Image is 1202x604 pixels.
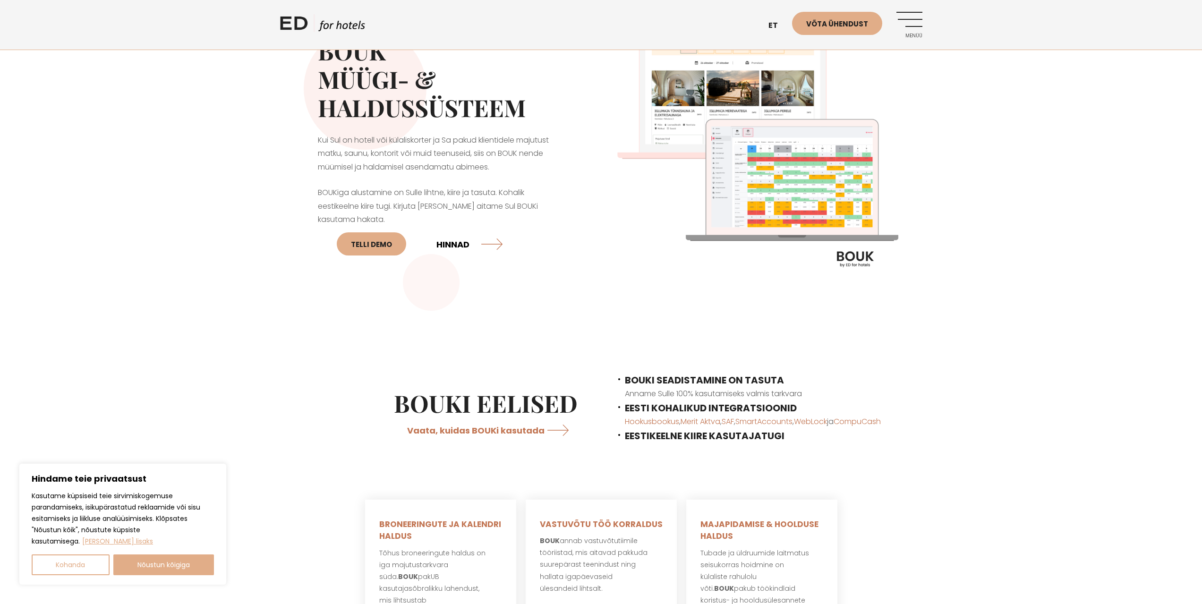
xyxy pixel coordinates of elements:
[82,536,153,546] a: Loe lisaks
[764,14,792,37] a: et
[625,374,784,387] span: BOUKI SEADISTAMINE ON TASUTA
[896,33,922,39] span: Menüü
[681,416,720,427] a: Merit Aktva
[280,14,365,38] a: ED HOTELS
[436,231,503,256] a: HINNAD
[834,416,881,427] a: CompuCash
[625,415,899,429] p: , , , , ja
[32,554,110,575] button: Kohanda
[722,416,734,427] a: SAF
[540,519,663,531] h5: VASTUVÕTU TÖÖ KORRALDUS
[735,416,793,427] a: SmartAccounts
[113,554,214,575] button: Nõustun kõigiga
[792,12,882,35] a: Võta ühendust
[540,536,560,545] strong: BOUK
[318,134,563,174] p: Kui Sul on hotell või külaliskorter ja Sa pakud klientidele majutust matku, saunu, kontorit või m...
[625,387,899,401] p: Anname Sulle 100% kasutamiseks valmis tarkvara
[625,429,784,442] strong: EESTIKEELNE KIIRE KASUTAJATUGI
[318,186,563,262] p: BOUKiga alustamine on Sulle lihtne, kiire ja tasuta. Kohalik eestikeelne kiire tugi. Kirjuta [PER...
[32,473,214,485] p: Hindame teie privaatsust
[625,401,797,415] span: EESTI KOHALIKUD INTEGRATSIOONID
[304,389,578,417] h2: BOUKi EELISED
[540,535,663,595] p: annab vastuvõtutiimile tööriistad, mis aitavad pakkuda suurepärast teenindust ning hallata igapäe...
[700,519,823,543] h5: MAJAPIDAMISE & HOOLDUSE HALDUS
[398,572,418,581] strong: BOUK
[794,416,827,427] a: WebLock
[32,490,214,547] p: Kasutame küpsiseid teie sirvimiskogemuse parandamiseks, isikupärastatud reklaamide või sisu esita...
[337,232,406,255] a: Telli DEMO
[896,12,922,38] a: Menüü
[714,584,734,593] strong: BOUK
[625,416,679,427] a: Hookusbookus
[379,519,502,543] h5: BRONEERINGUTE JA KALENDRI HALDUS
[318,37,563,122] h2: BOUK MÜÜGI- & HALDUSSÜSTEEM
[407,417,578,442] a: Vaata, kuidas BOUKi kasutada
